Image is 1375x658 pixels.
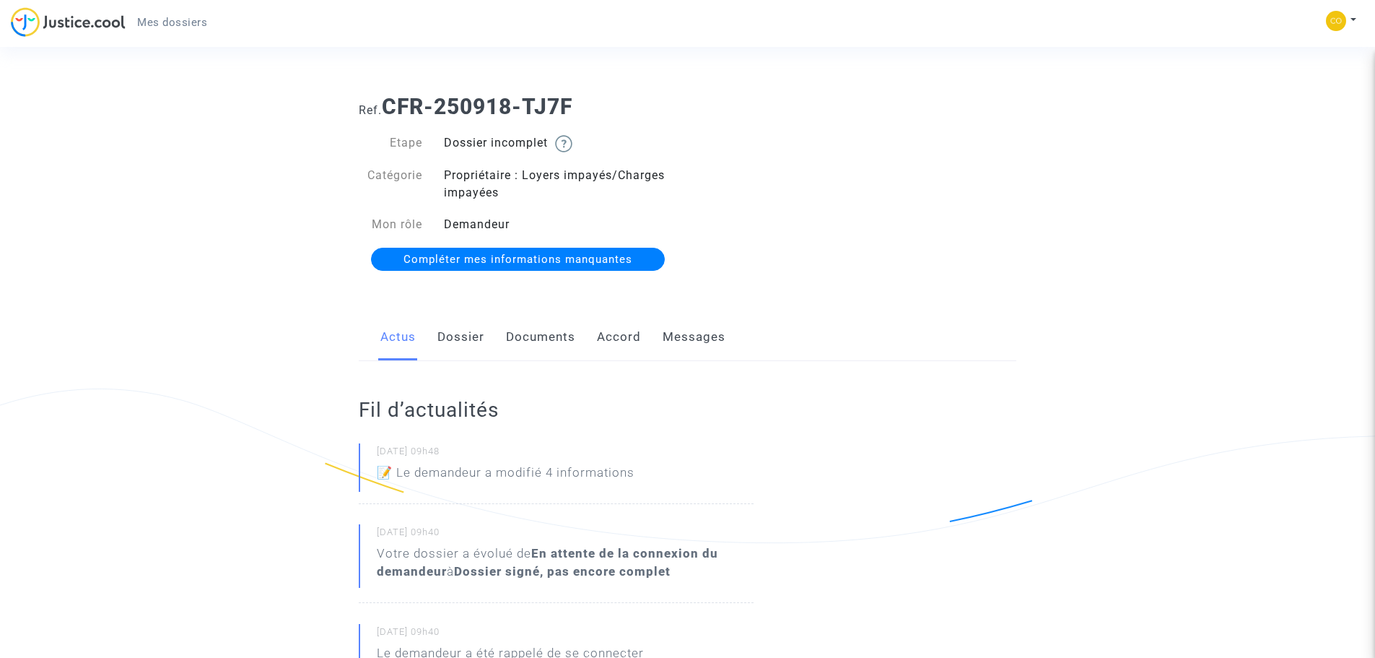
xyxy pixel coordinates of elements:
div: Demandeur [433,216,688,233]
b: En attente de la connexion du demandeur [377,546,718,579]
a: Documents [506,313,575,361]
p: 📝 Le demandeur a modifié 4 informations [377,464,634,489]
div: Votre dossier a évolué de à [377,545,754,581]
a: Messages [663,313,725,361]
div: Catégorie [348,167,433,202]
h2: Fil d’actualités [359,397,754,423]
span: Mes dossiers [137,16,207,29]
small: [DATE] 09h40 [377,526,754,545]
a: Accord [597,313,641,361]
div: Propriétaire : Loyers impayés/Charges impayées [433,167,688,202]
a: Mes dossiers [126,12,219,33]
small: [DATE] 09h48 [377,445,754,464]
div: Mon rôle [348,216,433,233]
a: Dossier [437,313,484,361]
img: help.svg [555,135,572,152]
small: [DATE] 09h40 [377,625,754,644]
b: CFR-250918-TJ7F [382,94,572,119]
a: Actus [380,313,416,361]
img: 38b4a36a50ee8c19d5d4da1f2d0098ea [1326,11,1346,31]
div: Dossier incomplet [433,134,688,152]
img: jc-logo.svg [11,7,126,37]
span: Compléter mes informations manquantes [403,253,632,266]
b: Dossier signé, pas encore complet [454,564,671,579]
div: Etape [348,134,433,152]
span: Ref. [359,103,382,117]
